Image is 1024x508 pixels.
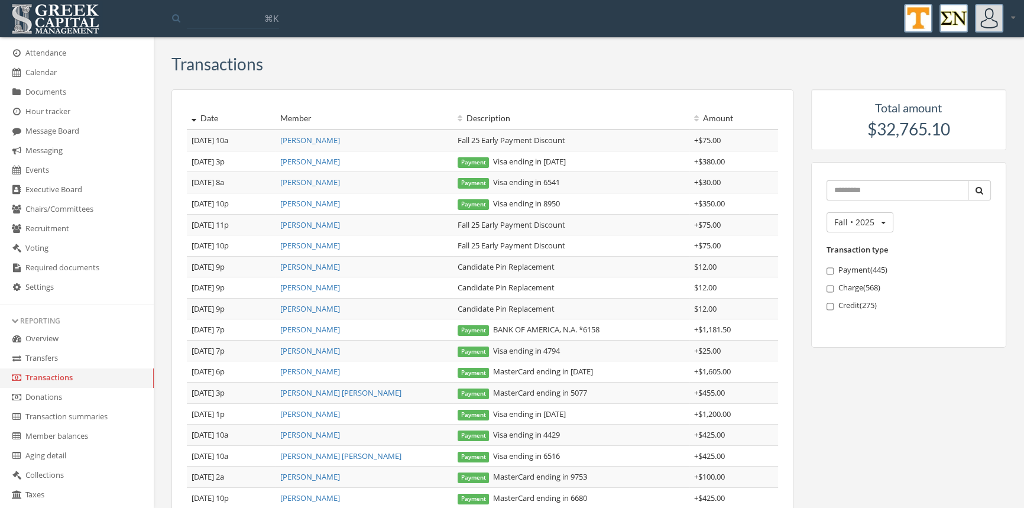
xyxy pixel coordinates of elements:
td: Fall 25 Early Payment Discount [453,130,689,151]
a: [PERSON_NAME] [280,240,340,251]
span: + $100.00 [694,471,725,482]
label: Charge ( 568 ) [827,282,991,294]
a: [PERSON_NAME] [280,219,340,230]
a: [PERSON_NAME] [280,282,340,293]
span: $32,765.10 [867,119,950,139]
span: Payment [458,431,490,441]
span: Payment [458,325,490,336]
span: + $350.00 [694,198,725,209]
h3: Transactions [171,55,263,73]
span: Fall • 2025 [834,216,874,228]
span: ⌘K [264,12,278,24]
span: MasterCard ending in 9753 [458,471,587,482]
input: Payment(445) [827,267,834,275]
td: [DATE] 11p [187,214,276,235]
span: + $425.00 [694,493,725,503]
a: [PERSON_NAME] [280,324,340,335]
td: [DATE] 10a [187,445,276,467]
span: Payment [458,452,490,462]
span: Visa ending in [DATE] [458,156,566,167]
span: + $75.00 [694,135,721,145]
span: + $1,181.50 [694,324,731,335]
label: Credit ( 275 ) [827,300,991,312]
td: [DATE] 10a [187,425,276,446]
h5: Total amount [823,101,995,114]
input: Charge(568) [827,285,834,293]
span: + $380.00 [694,156,725,167]
div: Description [458,112,685,124]
td: Fall 25 Early Payment Discount [453,214,689,235]
span: $12.00 [694,261,717,272]
span: Payment [458,473,490,483]
span: + $25.00 [694,345,721,356]
span: Visa ending in [DATE] [458,409,566,419]
td: [DATE] 3p [187,383,276,404]
span: + $425.00 [694,429,725,440]
span: MasterCard ending in 6680 [458,493,587,503]
a: [PERSON_NAME] [280,493,340,503]
a: [PERSON_NAME] [280,156,340,167]
span: Payment [458,494,490,504]
a: [PERSON_NAME] [280,261,340,272]
span: $12.00 [694,303,717,314]
span: Visa ending in 4794 [458,345,560,356]
a: [PERSON_NAME] [280,429,340,440]
span: + $1,605.00 [694,366,731,377]
span: Payment [458,389,490,399]
td: [DATE] 10p [187,235,276,257]
span: + $30.00 [694,177,721,187]
td: Fall 25 Early Payment Discount [453,235,689,257]
a: [PERSON_NAME] [PERSON_NAME] [280,451,401,461]
span: MasterCard ending in 5077 [458,387,587,398]
td: [DATE] 8a [187,172,276,193]
span: $12.00 [694,282,717,293]
td: [DATE] 7p [187,319,276,341]
a: [PERSON_NAME] [PERSON_NAME] [280,387,401,398]
span: + $455.00 [694,387,725,398]
span: Visa ending in 8950 [458,198,560,209]
td: [DATE] 9p [187,277,276,299]
span: MasterCard ending in [DATE] [458,366,593,377]
label: Payment ( 445 ) [827,264,991,276]
a: [PERSON_NAME] [280,303,340,314]
a: [PERSON_NAME] [280,471,340,482]
span: Payment [458,410,490,420]
span: + $75.00 [694,240,721,251]
td: [DATE] 9p [187,298,276,319]
div: Member [280,112,448,124]
a: [PERSON_NAME] [280,177,340,187]
input: Credit(275) [827,303,834,310]
td: [DATE] 10p [187,193,276,214]
span: Payment [458,157,490,168]
td: Candidate Pin Replacement [453,298,689,319]
label: Transaction type [827,244,888,255]
span: + $425.00 [694,451,725,461]
a: [PERSON_NAME] [280,135,340,145]
td: [DATE] 2a [187,467,276,488]
a: [PERSON_NAME] [280,198,340,209]
span: BANK OF AMERICA, N.A. *6158 [458,324,600,335]
a: [PERSON_NAME] [280,366,340,377]
span: Payment [458,199,490,210]
span: + $75.00 [694,219,721,230]
span: Payment [458,178,490,189]
td: [DATE] 10a [187,130,276,151]
span: Visa ending in 6516 [458,451,560,461]
div: Date [192,112,271,124]
span: Visa ending in 6541 [458,177,560,187]
td: [DATE] 9p [187,256,276,277]
span: Payment [458,347,490,357]
div: Reporting [12,316,142,326]
td: [DATE] 6p [187,361,276,383]
div: Amount [694,112,773,124]
a: [PERSON_NAME] [280,345,340,356]
td: Candidate Pin Replacement [453,256,689,277]
button: Fall • 2025 [827,212,893,232]
span: Payment [458,368,490,378]
td: [DATE] 1p [187,403,276,425]
td: Candidate Pin Replacement [453,277,689,299]
td: [DATE] 7p [187,340,276,361]
span: Visa ending in 4429 [458,429,560,440]
span: + $1,200.00 [694,409,731,419]
a: [PERSON_NAME] [280,409,340,419]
